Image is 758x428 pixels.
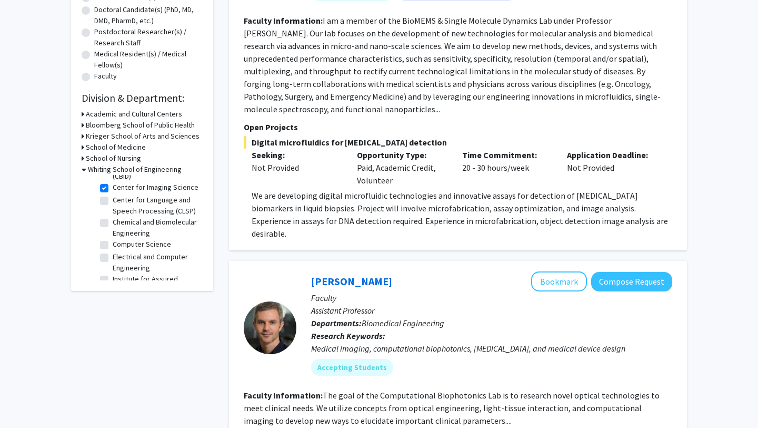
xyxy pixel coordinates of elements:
h3: Academic and Cultural Centers [86,109,182,120]
div: Medical imaging, computational biophotonics, [MEDICAL_DATA], and medical device design [311,342,672,355]
b: Faculty Information: [244,390,323,401]
a: [PERSON_NAME] [311,275,392,288]
label: Electrical and Computer Engineering [113,251,200,274]
label: Medical Resident(s) / Medical Fellow(s) [94,48,203,71]
span: Biomedical Engineering [362,318,444,328]
b: Faculty Information: [244,15,323,26]
label: Computer Science [113,239,171,250]
p: We are developing digital microfluidic technologies and innovative assays for detection of [MEDIC... [252,189,672,240]
label: Faculty [94,71,117,82]
label: Doctoral Candidate(s) (PhD, MD, DMD, PharmD, etc.) [94,4,203,26]
p: Faculty [311,291,672,304]
button: Add Nick Durr to Bookmarks [531,271,587,291]
h3: School of Medicine [86,142,146,153]
div: 20 - 30 hours/week [454,149,560,187]
label: Center for Imaging Science [113,182,198,193]
b: Research Keywords: [311,330,385,341]
p: Seeking: [252,149,341,161]
button: Compose Request to Nick Durr [591,272,672,291]
div: Paid, Academic Credit, Volunteer [349,149,454,187]
b: Departments: [311,318,362,328]
p: Opportunity Type: [357,149,446,161]
h2: Division & Department: [82,92,203,104]
label: Center for Language and Speech Processing (CLSP) [113,194,200,217]
h3: Krieger School of Arts and Sciences [86,131,200,142]
p: Application Deadline: [567,149,656,161]
h3: Bloomberg School of Public Health [86,120,195,131]
h3: Whiting School of Engineering [88,164,182,175]
label: Postdoctoral Researcher(s) / Research Staff [94,26,203,48]
label: Chemical and Biomolecular Engineering [113,217,200,239]
p: Open Projects [244,121,672,133]
div: Not Provided [559,149,664,187]
p: Assistant Professor [311,304,672,317]
h3: School of Nursing [86,153,141,164]
p: Time Commitment: [462,149,552,161]
div: Not Provided [252,161,341,174]
mat-chip: Accepting Students [311,359,393,376]
label: Institute for Assured Autonomy [113,274,200,296]
fg-read-more: I am a member of the BioMEMS & Single Molecule Dynamics Lab under Professor [PERSON_NAME]. Our la... [244,15,661,114]
iframe: Chat [8,381,45,420]
fg-read-more: The goal of the Computational Biophotonics Lab is to research novel optical technologies to meet ... [244,390,660,426]
span: Digital microfluidics for [MEDICAL_DATA] detection [244,136,672,149]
